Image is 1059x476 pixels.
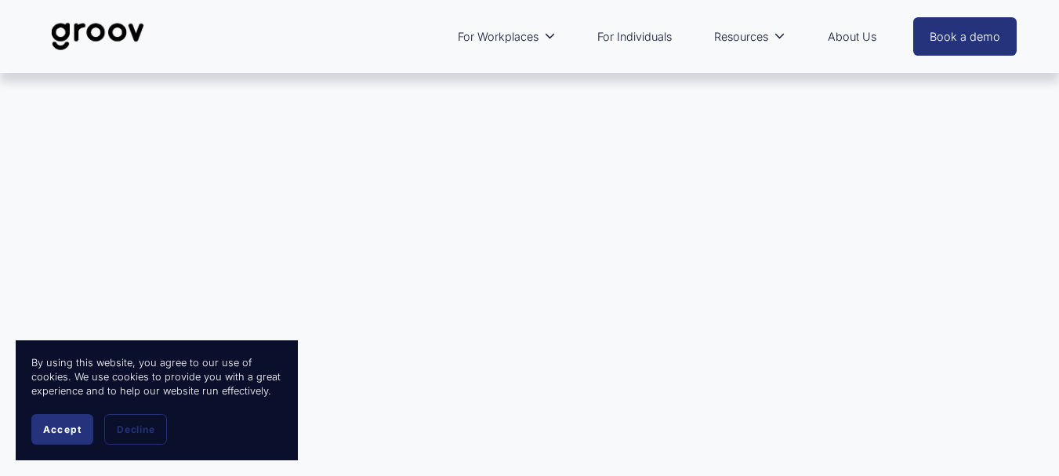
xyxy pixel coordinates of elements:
[31,414,93,445] button: Accept
[706,19,793,55] a: folder dropdown
[913,17,1017,56] a: Book a demo
[16,340,298,460] section: Cookie banner
[43,423,82,435] span: Accept
[714,27,768,47] span: Resources
[117,423,154,435] span: Decline
[458,27,539,47] span: For Workplaces
[104,414,167,445] button: Decline
[820,19,884,55] a: About Us
[589,19,680,55] a: For Individuals
[42,11,153,63] img: Groov | Unlock Human Potential at Work and in Life
[31,356,282,398] p: By using this website, you agree to our use of cookies. We use cookies to provide you with a grea...
[450,19,564,55] a: folder dropdown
